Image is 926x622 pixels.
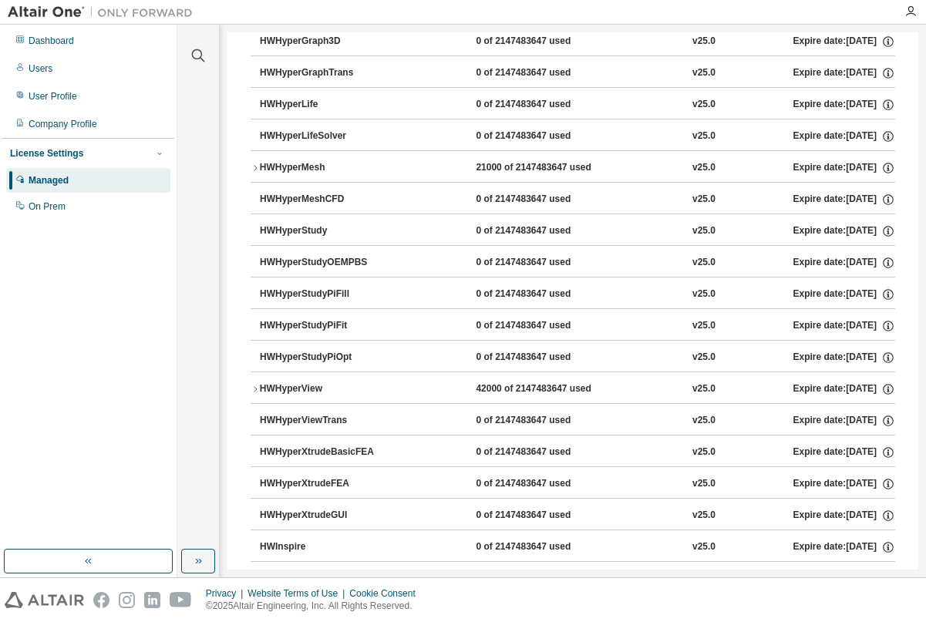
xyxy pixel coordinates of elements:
img: Altair One [8,5,200,20]
div: 0 of 2147483647 used [476,35,615,49]
button: HWHyperStudyPiOpt0 of 2147483647 usedv25.0Expire date:[DATE] [260,341,895,375]
div: 0 of 2147483647 used [476,477,615,491]
div: v25.0 [692,224,716,238]
img: altair_logo.svg [5,592,84,608]
div: HWHyperGraphTrans [260,66,399,80]
div: Dashboard [29,35,74,47]
div: HWHyperStudy [260,224,399,238]
div: HWHyperXtrudeBasicFEA [260,445,399,459]
div: 0 of 2147483647 used [476,319,615,333]
div: Expire date: [DATE] [793,445,894,459]
button: HWHyperStudyPiFill0 of 2147483647 usedv25.0Expire date:[DATE] [260,277,895,311]
div: Expire date: [DATE] [793,382,895,396]
div: v25.0 [692,509,716,523]
div: On Prem [29,200,66,213]
div: Expire date: [DATE] [793,224,894,238]
div: 0 of 2147483647 used [476,98,615,112]
div: v25.0 [692,129,716,143]
div: Privacy [206,587,247,600]
div: Expire date: [DATE] [793,351,894,365]
div: 0 of 2147483647 used [476,256,615,270]
div: v25.0 [692,319,716,333]
button: HWHyperMesh21000 of 2147483647 usedv25.0Expire date:[DATE] [251,151,895,185]
div: HWInspire [260,540,399,554]
div: v25.0 [692,540,716,554]
div: 0 of 2147483647 used [476,351,615,365]
div: HWHyperViewTrans [260,414,399,428]
div: HWHyperGraph3D [260,35,399,49]
div: HWHyperStudyPiOpt [260,351,399,365]
div: v25.0 [692,445,716,459]
div: Expire date: [DATE] [793,477,894,491]
div: Cookie Consent [349,587,424,600]
div: HWHyperMesh [260,161,399,175]
div: Expire date: [DATE] [793,161,895,175]
div: Managed [29,174,69,187]
div: 0 of 2147483647 used [476,540,615,554]
button: HWHyperGraphTrans0 of 2147483647 usedv25.0Expire date:[DATE] [260,56,895,90]
div: Website Terms of Use [247,587,349,600]
div: v25.0 [692,98,716,112]
p: © 2025 Altair Engineering, Inc. All Rights Reserved. [206,600,425,613]
div: 0 of 2147483647 used [476,66,615,80]
button: HWHyperViewTrans0 of 2147483647 usedv25.0Expire date:[DATE] [260,404,895,438]
div: Expire date: [DATE] [793,98,894,112]
button: HWInspireBase0 of 2147483647 usedv25.0Expire date:[DATE] [260,562,895,596]
div: v25.0 [692,256,716,270]
button: HWHyperXtrudeGUI0 of 2147483647 usedv25.0Expire date:[DATE] [260,499,895,533]
div: Company Profile [29,118,97,130]
div: HWHyperStudyPiFill [260,287,399,301]
div: Expire date: [DATE] [793,129,894,143]
div: 21000 of 2147483647 used [476,161,615,175]
div: Expire date: [DATE] [793,540,894,554]
div: HWHyperStudyOEMPBS [260,256,399,270]
div: 0 of 2147483647 used [476,193,615,207]
div: 0 of 2147483647 used [476,224,615,238]
div: User Profile [29,90,77,103]
div: HWHyperLifeSolver [260,129,399,143]
div: Expire date: [DATE] [793,509,894,523]
div: Expire date: [DATE] [793,193,894,207]
button: HWHyperStudy0 of 2147483647 usedv25.0Expire date:[DATE] [260,214,895,248]
img: facebook.svg [93,592,109,608]
div: v25.0 [692,287,716,301]
div: v25.0 [692,193,716,207]
img: youtube.svg [170,592,192,608]
div: v25.0 [692,477,716,491]
div: License Settings [10,147,83,160]
div: 0 of 2147483647 used [476,414,615,428]
div: Users [29,62,52,75]
button: HWHyperStudyPiFit0 of 2147483647 usedv25.0Expire date:[DATE] [260,309,895,343]
button: HWHyperXtrudeFEA0 of 2147483647 usedv25.0Expire date:[DATE] [260,467,895,501]
div: HWHyperView [260,382,399,396]
div: HWHyperStudyPiFit [260,319,399,333]
div: v25.0 [692,414,716,428]
div: Expire date: [DATE] [793,66,894,80]
div: Expire date: [DATE] [793,256,894,270]
button: HWHyperLife0 of 2147483647 usedv25.0Expire date:[DATE] [260,88,895,122]
div: Expire date: [DATE] [793,35,894,49]
div: HWHyperMeshCFD [260,193,399,207]
div: Expire date: [DATE] [793,414,894,428]
div: 0 of 2147483647 used [476,509,615,523]
div: v25.0 [692,351,716,365]
div: Expire date: [DATE] [793,319,894,333]
div: 0 of 2147483647 used [476,129,615,143]
button: HWHyperLifeSolver0 of 2147483647 usedv25.0Expire date:[DATE] [260,119,895,153]
div: 42000 of 2147483647 used [476,382,615,396]
div: Expire date: [DATE] [793,287,894,301]
button: HWHyperStudyOEMPBS0 of 2147483647 usedv25.0Expire date:[DATE] [260,246,895,280]
button: HWHyperView42000 of 2147483647 usedv25.0Expire date:[DATE] [251,372,895,406]
div: v25.0 [692,382,716,396]
div: 0 of 2147483647 used [476,445,615,459]
button: HWHyperXtrudeBasicFEA0 of 2147483647 usedv25.0Expire date:[DATE] [260,435,895,469]
div: v25.0 [692,161,716,175]
img: linkedin.svg [144,592,160,608]
div: 0 of 2147483647 used [476,287,615,301]
div: v25.0 [692,66,716,80]
div: HWHyperLife [260,98,399,112]
img: instagram.svg [119,592,135,608]
button: HWHyperGraph3D0 of 2147483647 usedv25.0Expire date:[DATE] [260,25,895,59]
div: HWHyperXtrudeGUI [260,509,399,523]
button: HWHyperMeshCFD0 of 2147483647 usedv25.0Expire date:[DATE] [260,183,895,217]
